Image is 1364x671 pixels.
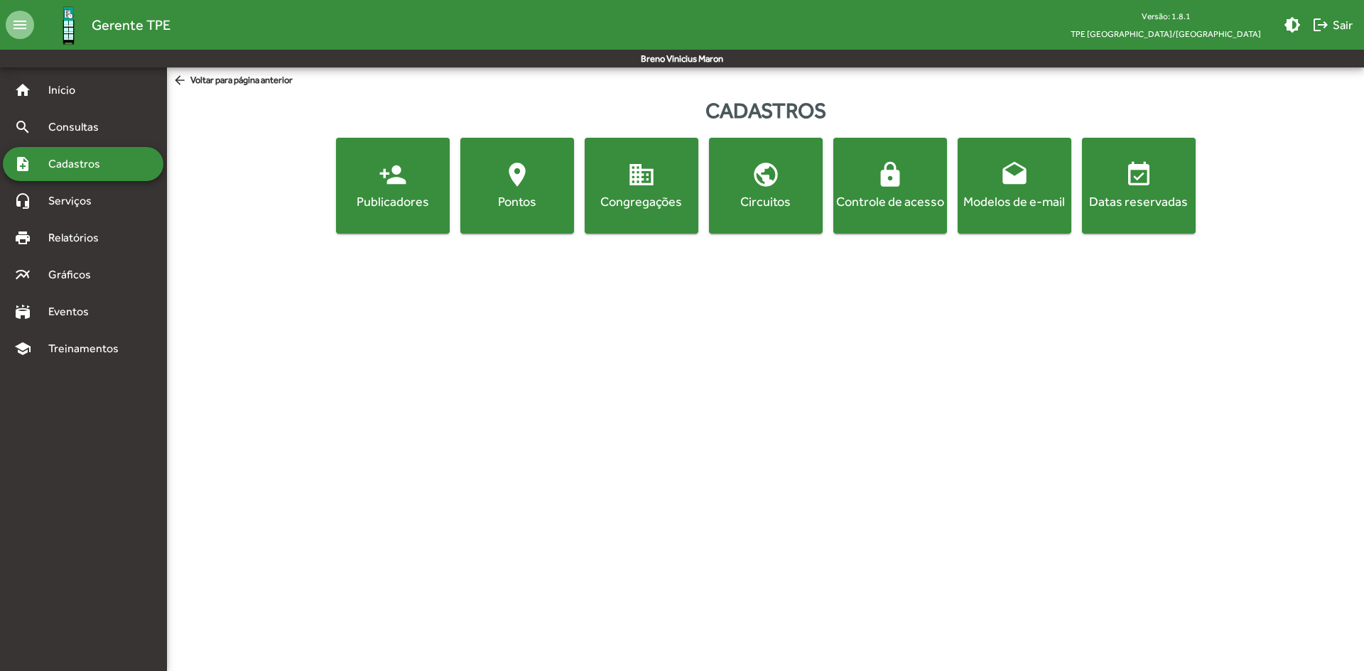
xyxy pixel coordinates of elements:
[45,2,92,48] img: Logo
[588,192,695,210] div: Congregações
[960,192,1068,210] div: Modelos de e-mail
[34,2,170,48] a: Gerente TPE
[1059,7,1272,25] div: Versão: 1.8.1
[1312,12,1353,38] span: Sair
[40,229,117,246] span: Relatórios
[167,94,1364,126] div: Cadastros
[876,160,904,189] mat-icon: lock
[6,11,34,39] mat-icon: menu
[40,119,117,136] span: Consultas
[958,138,1071,234] button: Modelos de e-mail
[40,156,119,173] span: Cadastros
[14,82,31,99] mat-icon: home
[92,13,170,36] span: Gerente TPE
[709,138,823,234] button: Circuitos
[14,192,31,209] mat-icon: headset_mic
[1284,16,1301,33] mat-icon: brightness_medium
[463,192,571,210] div: Pontos
[1306,12,1358,38] button: Sair
[1082,138,1196,234] button: Datas reservadas
[712,192,820,210] div: Circuitos
[173,73,293,89] span: Voltar para página anterior
[14,229,31,246] mat-icon: print
[40,192,111,209] span: Serviços
[627,160,656,189] mat-icon: domain
[833,138,947,234] button: Controle de acesso
[379,160,407,189] mat-icon: person_add
[40,82,96,99] span: Início
[503,160,531,189] mat-icon: location_on
[14,156,31,173] mat-icon: note_add
[1000,160,1029,189] mat-icon: drafts
[339,192,447,210] div: Publicadores
[14,119,31,136] mat-icon: search
[836,192,944,210] div: Controle de acesso
[585,138,698,234] button: Congregações
[1059,25,1272,43] span: TPE [GEOGRAPHIC_DATA]/[GEOGRAPHIC_DATA]
[336,138,450,234] button: Publicadores
[752,160,780,189] mat-icon: public
[1125,160,1153,189] mat-icon: event_available
[1312,16,1329,33] mat-icon: logout
[1085,192,1193,210] div: Datas reservadas
[460,138,574,234] button: Pontos
[173,73,190,89] mat-icon: arrow_back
